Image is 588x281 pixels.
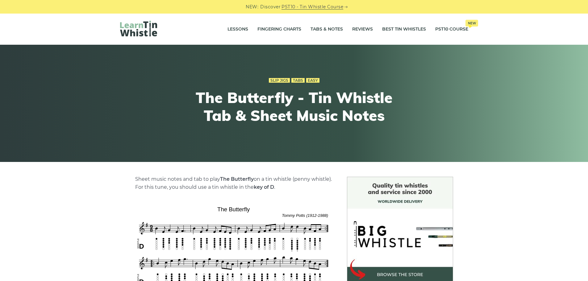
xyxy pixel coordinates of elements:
strong: The Butterfly [220,176,254,182]
a: Lessons [227,22,248,37]
a: PST10 CourseNew [435,22,468,37]
a: Best Tin Whistles [382,22,426,37]
a: Easy [306,78,319,83]
span: New [465,20,478,27]
h1: The Butterfly - Tin Whistle Tab & Sheet Music Notes [181,89,408,124]
a: Tabs & Notes [311,22,343,37]
a: Fingering Charts [257,22,301,37]
strong: key of D [254,184,274,190]
a: Slip Jigs [269,78,290,83]
img: LearnTinWhistle.com [120,21,157,36]
a: Reviews [352,22,373,37]
a: Tabs [291,78,305,83]
p: Sheet music notes and tab to play on a tin whistle (penny whistle). For this tune, you should use... [135,175,332,191]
